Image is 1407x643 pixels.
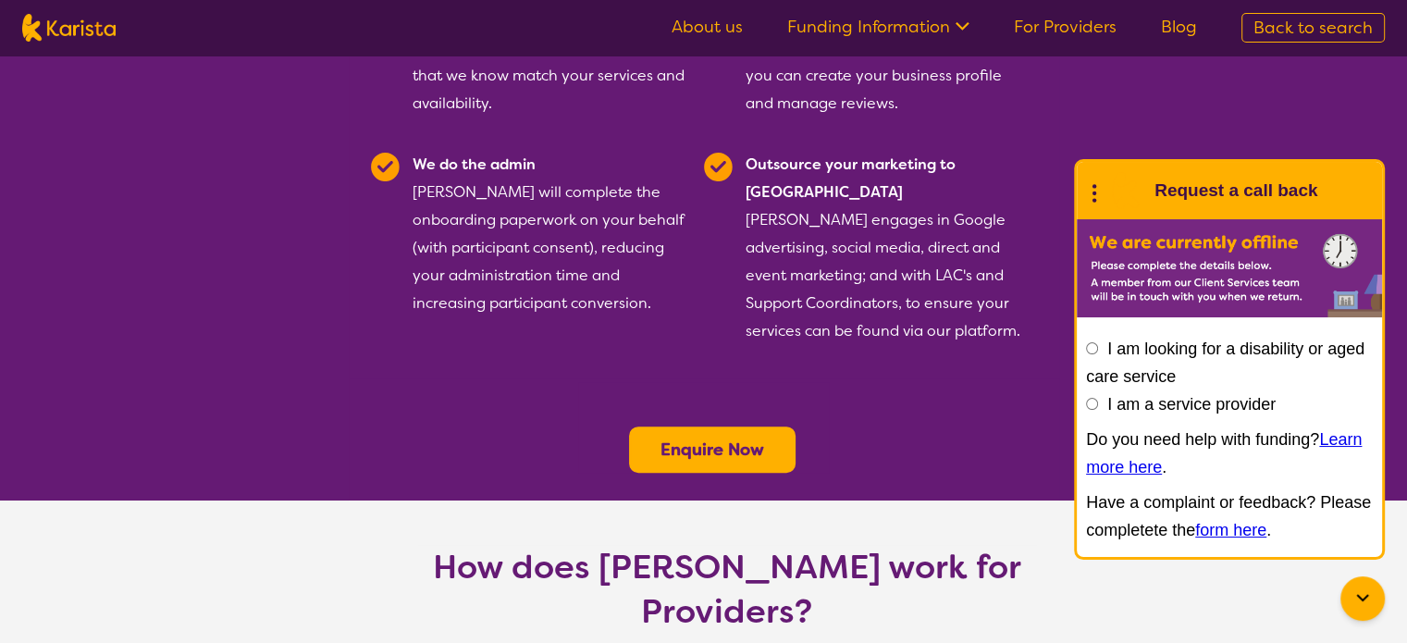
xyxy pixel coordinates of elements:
[1253,17,1373,39] span: Back to search
[746,155,956,202] b: Outsource your marketing to [GEOGRAPHIC_DATA]
[1195,521,1266,539] a: form here
[746,6,1026,117] div: Via your own Administration portal, you can create your business profile and manage reviews.
[629,427,796,473] button: Enquire Now
[787,16,969,38] a: Funding Information
[1077,219,1382,317] img: Karista offline chat form to request call back
[1086,488,1373,544] p: Have a complaint or feedback? Please completete the .
[704,153,733,181] img: Tick
[1086,340,1364,386] label: I am looking for a disability or aged care service
[417,545,1037,634] h1: How does [PERSON_NAME] work for Providers?
[1086,426,1373,481] p: Do you need help with funding? .
[660,439,764,461] a: Enquire Now
[413,155,536,174] b: We do the admin
[1014,16,1117,38] a: For Providers
[1154,177,1317,204] h1: Request a call back
[1107,395,1276,414] label: I am a service provider
[413,151,693,345] div: [PERSON_NAME] will complete the onboarding paperwork on your behalf (with participant consent), r...
[746,151,1026,345] div: [PERSON_NAME] engages in Google advertising, social media, direct and event marketing; and with L...
[1161,16,1197,38] a: Blog
[672,16,743,38] a: About us
[1106,172,1143,209] img: Karista
[413,6,693,117] div: We only send you fully triaged referrals that we know match your services and availability.
[22,14,116,42] img: Karista logo
[371,153,400,181] img: Tick
[1241,13,1385,43] a: Back to search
